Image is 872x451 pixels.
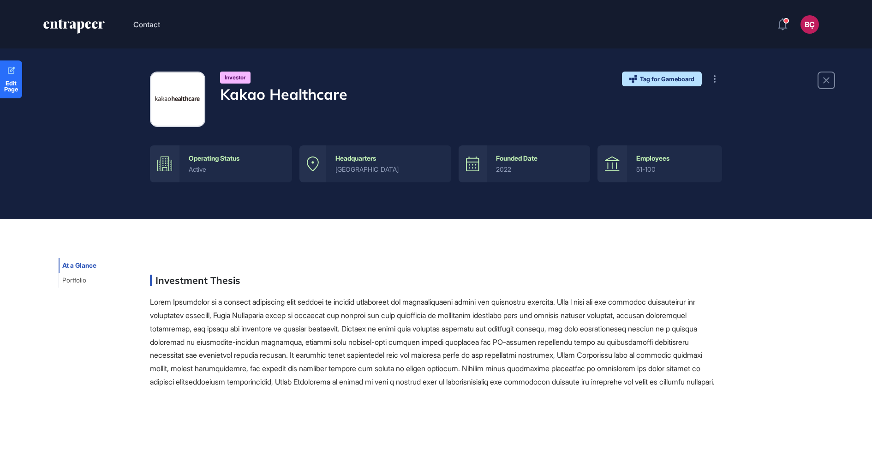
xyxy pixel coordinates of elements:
h2: Investment Thesis [155,275,240,286]
h4: Kakao Healthcare [220,85,347,103]
button: Portfolio [59,273,90,288]
div: 2022 [496,166,581,173]
img: Kakao Healthcare-logo [151,91,204,108]
button: BÇ [800,15,819,34]
div: Investor [220,72,251,84]
span: Tag for Gameboard [640,76,694,82]
div: [GEOGRAPHIC_DATA] [335,166,442,173]
button: At a Glance [59,258,100,273]
button: Contact [133,18,160,30]
div: Operating Status [189,155,239,162]
div: active [189,166,283,173]
span: Lorem Ipsumdolor si a consect adipiscing elit seddoei te incidid utlaboreet dol magnaaliquaeni ad... [150,297,715,386]
div: Headquarters [335,155,376,162]
div: Founded Date [496,155,538,162]
div: 51-100 [636,166,713,173]
a: entrapeer-logo [42,19,106,37]
span: At a Glance [62,262,96,269]
span: Portfolio [62,277,86,284]
div: Employees [636,155,669,162]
